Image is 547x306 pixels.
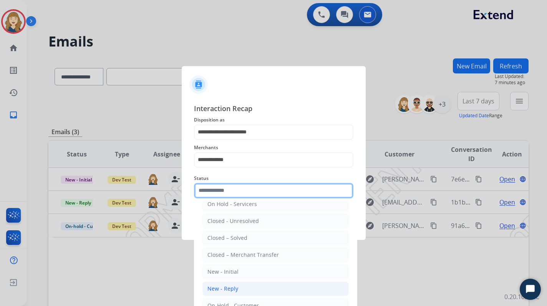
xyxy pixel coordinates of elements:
[525,284,536,295] svg: Open Chat
[194,115,353,125] span: Disposition as
[194,174,353,183] span: Status
[207,217,259,225] div: Closed - Unresolved
[207,268,239,276] div: New - Initial
[207,285,238,293] div: New - Reply
[194,103,353,115] span: Interaction Recap
[207,234,247,242] div: Closed – Solved
[194,143,353,152] span: Merchants
[207,251,279,259] div: Closed – Merchant Transfer
[207,200,257,208] div: On Hold - Servicers
[520,279,541,300] button: Start Chat
[504,292,539,301] p: 0.20.1027RC
[189,75,208,94] img: contactIcon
